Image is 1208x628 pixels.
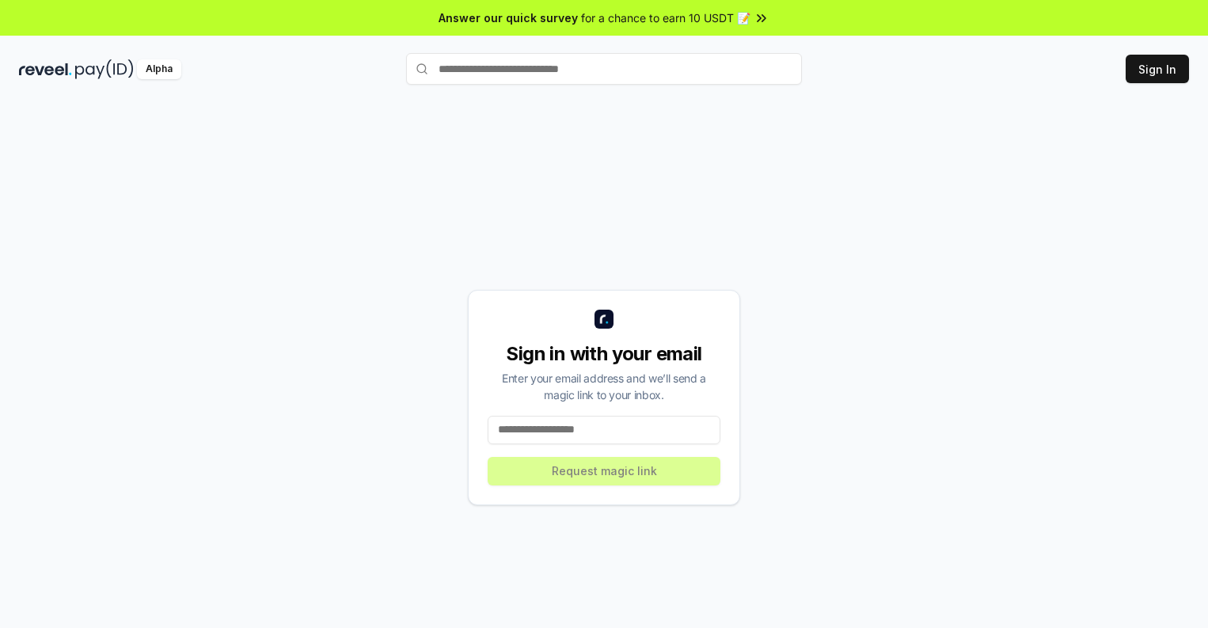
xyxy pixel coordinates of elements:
[581,10,750,26] span: for a chance to earn 10 USDT 📝
[1126,55,1189,83] button: Sign In
[137,59,181,79] div: Alpha
[75,59,134,79] img: pay_id
[488,370,720,403] div: Enter your email address and we’ll send a magic link to your inbox.
[439,10,578,26] span: Answer our quick survey
[19,59,72,79] img: reveel_dark
[595,310,613,329] img: logo_small
[488,341,720,367] div: Sign in with your email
